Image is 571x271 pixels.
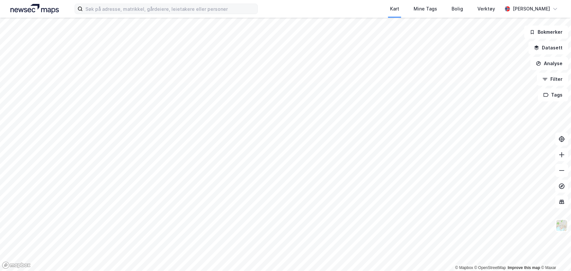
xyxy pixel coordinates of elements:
[414,5,437,13] div: Mine Tags
[538,240,571,271] div: Kontrollprogram for chat
[390,5,399,13] div: Kart
[83,4,258,14] input: Søk på adresse, matrikkel, gårdeiere, leietakere eller personer
[513,5,550,13] div: [PERSON_NAME]
[477,5,495,13] div: Verktøy
[538,240,571,271] iframe: Chat Widget
[452,5,463,13] div: Bolig
[10,4,59,14] img: logo.a4113a55bc3d86da70a041830d287a7e.svg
